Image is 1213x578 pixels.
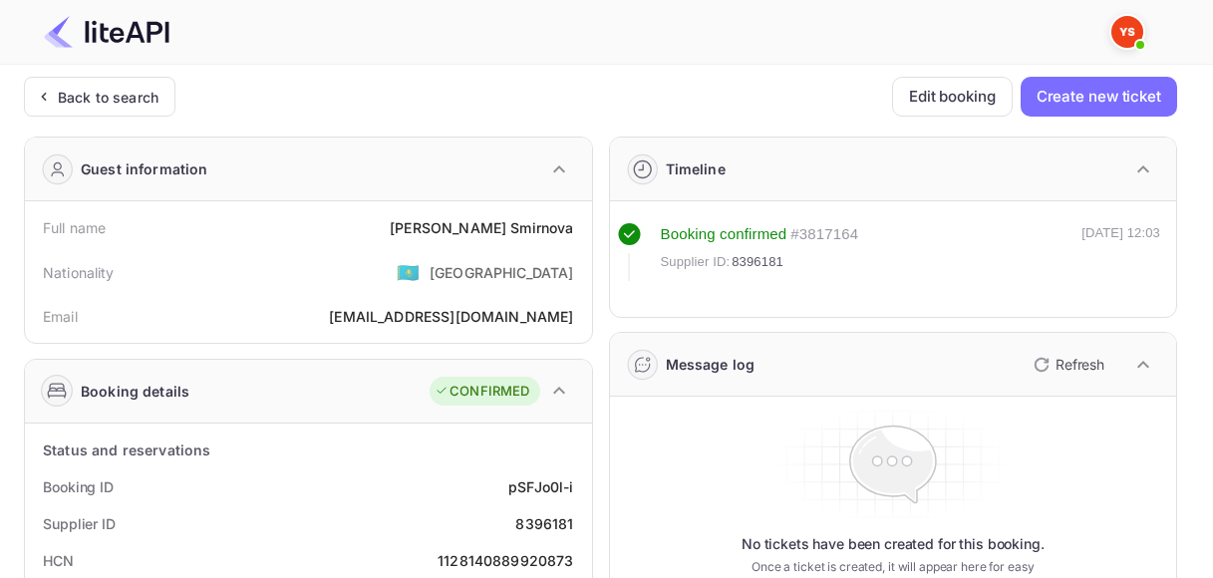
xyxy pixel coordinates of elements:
[666,158,726,179] div: Timeline
[661,223,787,246] div: Booking confirmed
[397,254,420,290] span: United States
[43,306,78,327] div: Email
[1021,77,1177,117] button: Create new ticket
[43,550,74,571] div: HCN
[438,550,573,571] div: 1128140889920873
[508,476,573,497] div: pSFJo0l-i
[1022,349,1112,381] button: Refresh
[661,252,731,272] span: Supplier ID:
[43,439,210,460] div: Status and reservations
[666,354,756,375] div: Message log
[1081,223,1160,281] div: [DATE] 12:03
[81,158,208,179] div: Guest information
[81,381,189,402] div: Booking details
[1056,354,1104,375] p: Refresh
[515,513,573,534] div: 8396181
[892,77,1013,117] button: Edit booking
[790,223,858,246] div: # 3817164
[430,262,574,283] div: [GEOGRAPHIC_DATA]
[43,476,114,497] div: Booking ID
[435,382,529,402] div: CONFIRMED
[1111,16,1143,48] img: Yandex Support
[43,217,106,238] div: Full name
[732,252,783,272] span: 8396181
[742,534,1045,554] p: No tickets have been created for this booking.
[390,217,573,238] div: [PERSON_NAME] Smirnova
[43,513,116,534] div: Supplier ID
[329,306,573,327] div: [EMAIL_ADDRESS][DOMAIN_NAME]
[58,87,158,108] div: Back to search
[44,16,169,48] img: LiteAPI Logo
[43,262,115,283] div: Nationality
